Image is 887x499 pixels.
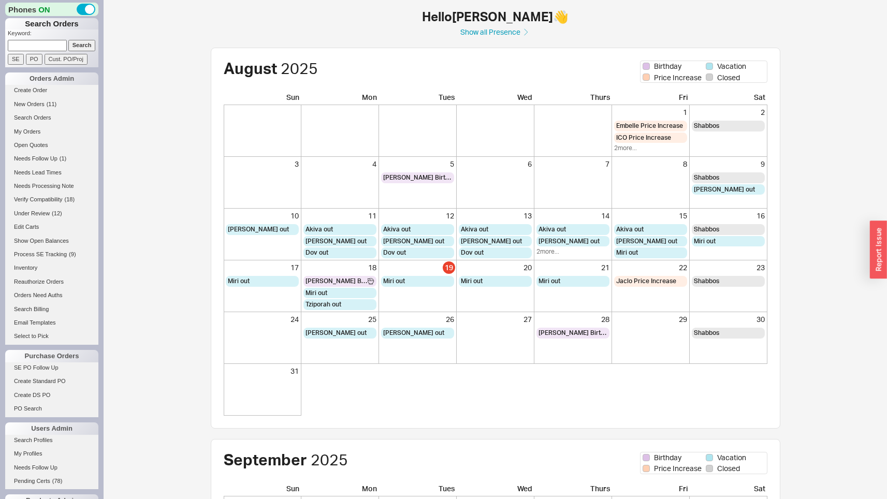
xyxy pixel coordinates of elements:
span: Shabbos [694,122,719,130]
span: Closed [717,72,740,83]
span: [PERSON_NAME] Birthday [383,173,452,182]
span: Verify Compatibility [14,196,63,202]
span: Vacation [717,452,746,463]
a: Show Open Balances [5,236,98,246]
a: Search Profiles [5,435,98,446]
div: 2 more... [536,247,609,256]
div: 17 [226,262,299,273]
span: New Orders [14,101,45,107]
div: 14 [536,211,609,221]
a: Needs Follow Up [5,462,98,473]
div: Purchase Orders [5,350,98,362]
div: 2 [692,107,765,118]
a: Edit Carts [5,222,98,232]
div: 2 more... [614,144,687,153]
span: Dov out [306,248,328,257]
div: 6 [459,159,532,169]
div: 18 [303,262,376,273]
div: 8 [614,159,687,169]
span: [PERSON_NAME] out [616,237,677,246]
span: Price Increase [654,463,702,474]
span: Miri out [228,277,250,286]
div: 4 [303,159,376,169]
span: [PERSON_NAME] Birthday [539,329,607,337]
div: 20 [459,262,532,273]
div: 31 [226,366,299,376]
div: Phones [5,3,98,16]
a: Process SE Tracking(9) [5,249,98,260]
div: 3 [226,159,299,169]
span: Closed [717,463,740,474]
span: Akiva out [461,225,488,234]
div: Mon [301,92,379,105]
a: SE PO Follow Up [5,362,98,373]
div: 23 [692,262,765,273]
a: Show all Presence [169,27,822,37]
a: Email Templates [5,317,98,328]
span: Price Increase [654,72,702,83]
a: Under Review(12) [5,208,98,219]
span: [PERSON_NAME] out [694,185,755,194]
span: Akiva out [616,225,644,234]
a: Open Quotes [5,140,98,151]
a: Needs Follow Up(1) [5,153,98,164]
span: ( 1 ) [60,155,66,162]
span: [PERSON_NAME] out [539,237,600,246]
div: 11 [303,211,376,221]
div: Sat [690,483,767,496]
div: 25 [303,314,376,325]
div: 5 [381,159,454,169]
div: Mon [301,483,379,496]
span: Pending Certs [14,478,50,484]
div: 27 [459,314,532,325]
input: Search [68,40,96,51]
span: Process SE Tracking [14,251,67,257]
a: My Orders [5,126,98,137]
div: Tues [379,483,457,496]
span: [PERSON_NAME] out [383,237,444,246]
div: 30 [692,314,765,325]
div: 29 [614,314,687,325]
span: Birthday [654,61,681,71]
div: Fri [612,92,690,105]
div: Sat [690,92,767,105]
span: [PERSON_NAME] out [306,237,367,246]
span: [PERSON_NAME] out [383,329,444,337]
div: 26 [381,314,454,325]
p: Keyword: [8,30,98,40]
div: 10 [226,211,299,221]
div: 9 [692,159,765,169]
a: New Orders(11) [5,99,98,110]
a: Create DS PO [5,390,98,401]
span: Birthday [654,452,681,463]
div: 15 [614,211,687,221]
span: [PERSON_NAME] out [228,225,289,234]
span: ( 78 ) [52,478,63,484]
span: Miri out [461,277,483,286]
h1: Hello [PERSON_NAME] 👋 [169,10,822,23]
span: Vacation [717,61,746,71]
span: ( 11 ) [47,101,57,107]
span: Needs Follow Up [14,155,57,162]
div: Sun [224,92,301,105]
div: 22 [614,262,687,273]
span: Needs Processing Note [14,183,74,189]
span: Miri out [539,277,560,286]
a: My Profiles [5,448,98,459]
input: SE [8,54,24,65]
div: 19 [443,261,455,274]
a: Search Billing [5,304,98,315]
span: Jaclo Price Increase [616,277,676,286]
span: Dov out [383,248,406,257]
div: 28 [536,314,609,325]
a: Pending Certs(78) [5,476,98,487]
span: Miri out [694,237,716,246]
div: 1 [614,107,687,118]
span: August [224,58,277,78]
span: Miri out [616,248,638,257]
span: Akiva out [306,225,333,234]
span: 2025 [281,58,318,78]
span: Shabbos [694,173,719,182]
div: Wed [457,92,534,105]
span: ( 12 ) [52,210,62,216]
